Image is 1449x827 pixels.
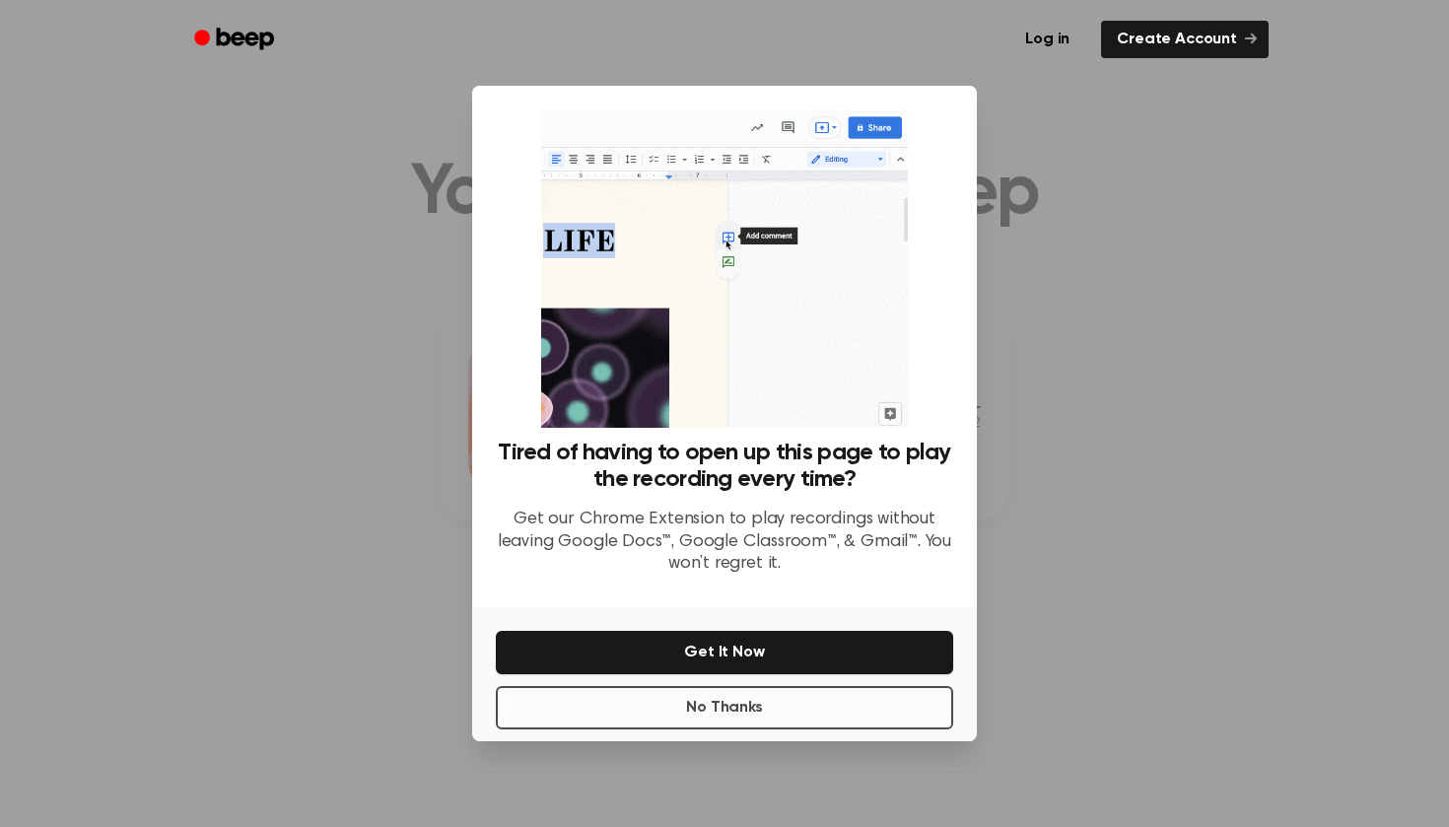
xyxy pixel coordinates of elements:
[496,686,953,729] button: No Thanks
[496,440,953,493] h3: Tired of having to open up this page to play the recording every time?
[496,509,953,576] p: Get our Chrome Extension to play recordings without leaving Google Docs™, Google Classroom™, & Gm...
[1101,21,1269,58] a: Create Account
[180,21,292,59] a: Beep
[496,631,953,674] button: Get It Now
[541,109,907,428] img: Beep extension in action
[1005,17,1089,62] a: Log in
